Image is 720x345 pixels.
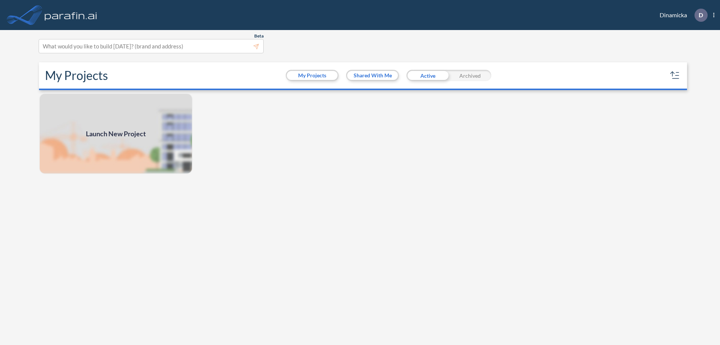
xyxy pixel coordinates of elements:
[39,93,193,174] a: Launch New Project
[287,71,337,80] button: My Projects
[45,68,108,83] h2: My Projects
[39,93,193,174] img: add
[699,12,703,18] p: D
[669,69,681,81] button: sort
[43,8,99,23] img: logo
[254,33,264,39] span: Beta
[406,70,449,81] div: Active
[449,70,491,81] div: Archived
[347,71,398,80] button: Shared With Me
[86,129,146,139] span: Launch New Project
[648,9,714,22] div: Dinamicka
